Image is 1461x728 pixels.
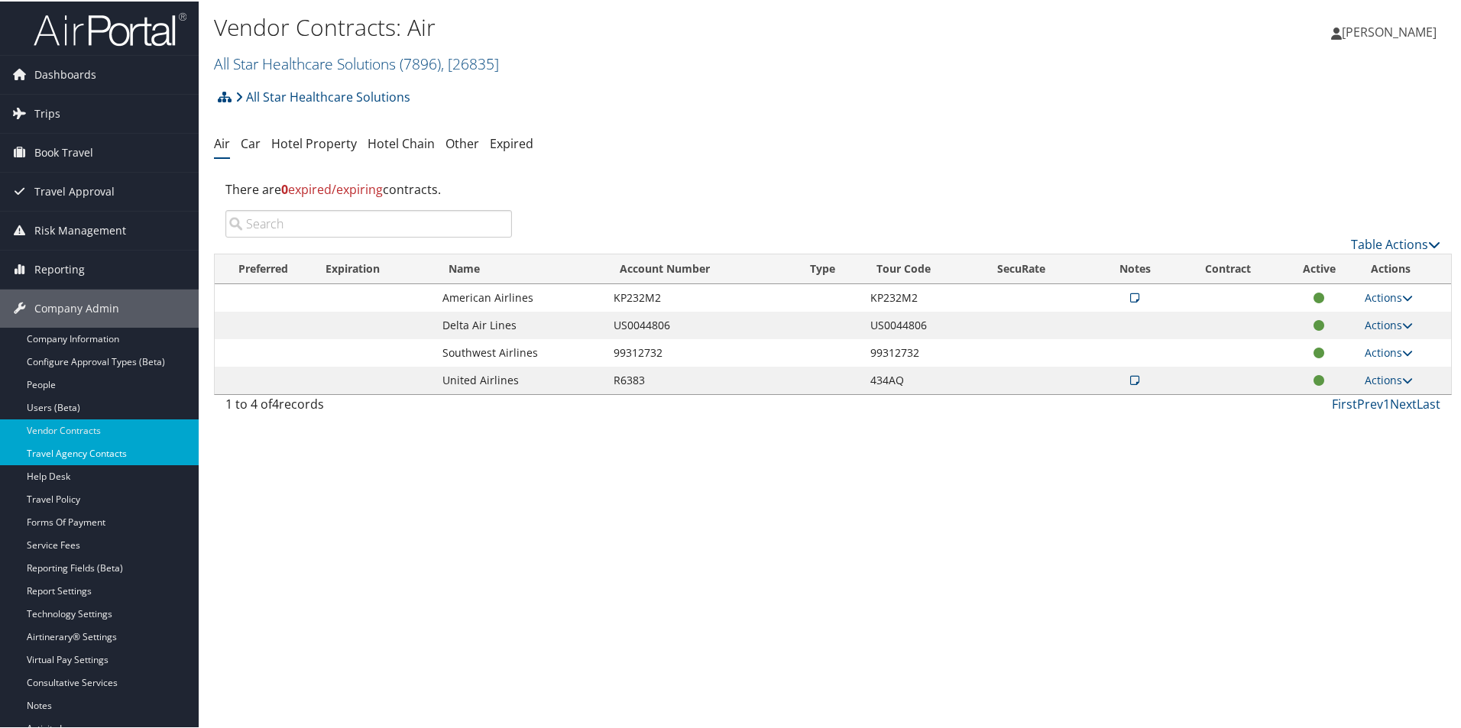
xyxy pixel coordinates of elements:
a: Air [214,134,230,150]
a: 1 [1383,394,1390,411]
span: , [ 26835 ] [441,52,499,73]
td: US0044806 [606,310,797,338]
td: Southwest Airlines [435,338,605,365]
td: R6383 [606,365,797,393]
h1: Vendor Contracts: Air [214,10,1039,42]
td: KP232M2 [863,283,983,310]
span: [PERSON_NAME] [1342,22,1437,39]
input: Search [225,209,512,236]
div: 1 to 4 of records [225,393,512,419]
th: Tour Code: activate to sort column ascending [863,253,983,283]
a: Car [241,134,261,150]
td: 99312732 [863,338,983,365]
a: First [1332,394,1357,411]
th: Preferred: activate to sort column ascending [215,253,312,283]
span: Book Travel [34,132,93,170]
span: Company Admin [34,288,119,326]
span: ( 7896 ) [400,52,441,73]
th: Actions [1357,253,1451,283]
th: Account Number: activate to sort column ascending [606,253,797,283]
th: Contract: activate to sort column ascending [1174,253,1281,283]
img: airportal-logo.png [34,10,186,46]
td: 99312732 [606,338,797,365]
a: Hotel Chain [368,134,435,150]
a: Actions [1365,371,1413,386]
a: Actions [1365,289,1413,303]
span: Dashboards [34,54,96,92]
td: US0044806 [863,310,983,338]
th: SecuRate: activate to sort column ascending [983,253,1096,283]
span: 4 [272,394,279,411]
a: Actions [1365,316,1413,331]
th: Type: activate to sort column ascending [796,253,863,283]
div: There are contracts. [214,167,1452,209]
th: Notes: activate to sort column ascending [1096,253,1174,283]
a: Hotel Property [271,134,357,150]
span: Risk Management [34,210,126,248]
span: Trips [34,93,60,131]
a: Last [1417,394,1440,411]
a: Actions [1365,344,1413,358]
a: [PERSON_NAME] [1331,8,1452,53]
th: Expiration: activate to sort column ascending [312,253,436,283]
span: Travel Approval [34,171,115,209]
a: Next [1390,394,1417,411]
span: expired/expiring [281,180,383,196]
a: All Star Healthcare Solutions [214,52,499,73]
a: Prev [1357,394,1383,411]
a: Table Actions [1351,235,1440,251]
a: Other [445,134,479,150]
td: American Airlines [435,283,605,310]
a: Expired [490,134,533,150]
td: 434AQ [863,365,983,393]
strong: 0 [281,180,288,196]
a: All Star Healthcare Solutions [235,80,410,111]
td: United Airlines [435,365,605,393]
td: Delta Air Lines [435,310,605,338]
th: Active: activate to sort column ascending [1281,253,1357,283]
td: KP232M2 [606,283,797,310]
th: Name: activate to sort column ascending [435,253,605,283]
span: Reporting [34,249,85,287]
